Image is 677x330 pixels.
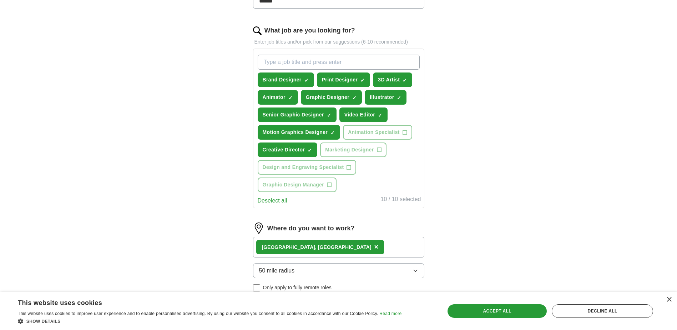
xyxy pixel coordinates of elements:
span: ✓ [288,95,293,101]
button: Design and Engraving Specialist [258,160,357,175]
img: search.png [253,26,262,35]
span: Brand Designer [263,76,302,84]
img: location.png [253,222,264,234]
span: Animator [263,94,286,101]
button: × [374,242,378,252]
span: Graphic Designer [306,94,349,101]
span: ✓ [397,95,401,101]
label: Where do you want to work? [267,224,355,233]
span: Show details [26,319,61,324]
span: Illustrator [370,94,394,101]
button: Brand Designer✓ [258,72,314,87]
span: Animation Specialist [348,129,400,136]
a: Read more, opens a new window [379,311,401,316]
button: Illustrator✓ [365,90,406,105]
div: This website uses cookies [18,296,384,307]
button: Video Editor✓ [339,107,388,122]
span: Design and Engraving Specialist [263,164,344,171]
span: ✓ [330,130,335,136]
button: 3D Artist✓ [373,72,412,87]
span: × [374,243,378,251]
button: Creative Director✓ [258,142,318,157]
div: Accept all [448,304,547,318]
input: Only apply to fully remote roles [253,284,260,291]
span: ✓ [360,77,365,83]
button: Print Designer✓ [317,72,370,87]
span: Senior Graphic Designer [263,111,324,119]
p: Enter job titles and/or pick from our suggestions (6-10 recommended) [253,38,424,46]
button: Animation Specialist [343,125,412,140]
span: 50 mile radius [259,266,295,275]
span: ✓ [327,112,331,118]
span: This website uses cookies to improve user experience and to enable personalised advertising. By u... [18,311,378,316]
div: [GEOGRAPHIC_DATA], [GEOGRAPHIC_DATA] [262,244,372,251]
span: ✓ [352,95,357,101]
span: ✓ [304,77,309,83]
button: Motion Graphics Designer✓ [258,125,340,140]
div: Decline all [552,304,653,318]
span: Video Editor [344,111,375,119]
span: Print Designer [322,76,358,84]
span: Only apply to fully remote roles [263,284,332,291]
span: Creative Director [263,146,305,154]
button: Senior Graphic Designer✓ [258,107,337,122]
button: Graphic Designer✓ [301,90,362,105]
div: Show details [18,317,401,325]
span: ✓ [378,112,382,118]
span: Marketing Designer [325,146,374,154]
button: Graphic Design Manager [258,177,337,192]
div: 10 / 10 selected [381,195,421,205]
button: 50 mile radius [253,263,424,278]
button: Marketing Designer [320,142,386,157]
div: Close [666,297,672,302]
button: Animator✓ [258,90,298,105]
span: ✓ [308,147,312,153]
span: 3D Artist [378,76,400,84]
button: Deselect all [258,196,287,205]
span: ✓ [403,77,407,83]
span: Motion Graphics Designer [263,129,328,136]
span: Graphic Design Manager [263,181,324,189]
label: What job are you looking for? [264,26,355,35]
input: Type a job title and press enter [258,55,420,70]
